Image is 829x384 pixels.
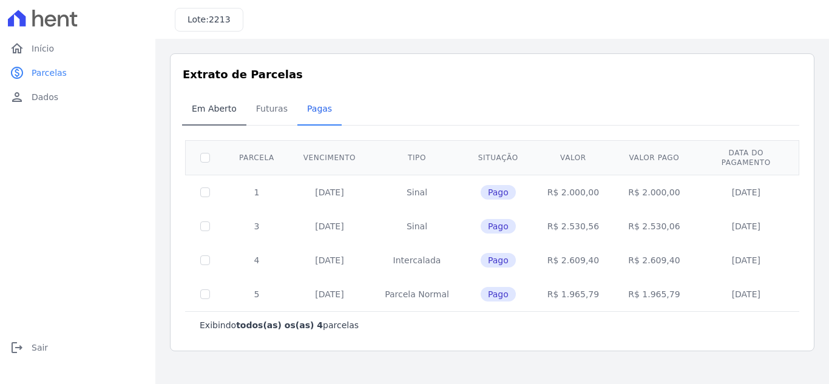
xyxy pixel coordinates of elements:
[300,96,339,121] span: Pagas
[481,219,516,234] span: Pago
[614,209,694,243] td: R$ 2.530,06
[695,209,797,243] td: [DATE]
[5,335,151,360] a: logoutSair
[289,243,370,277] td: [DATE]
[5,36,151,61] a: homeInício
[370,209,464,243] td: Sinal
[246,94,297,126] a: Futuras
[614,140,694,175] th: Valor pago
[10,66,24,80] i: paid
[370,175,464,209] td: Sinal
[289,175,370,209] td: [DATE]
[533,209,614,243] td: R$ 2.530,56
[695,243,797,277] td: [DATE]
[289,277,370,311] td: [DATE]
[533,243,614,277] td: R$ 2.609,40
[533,277,614,311] td: R$ 1.965,79
[225,140,289,175] th: Parcela
[209,15,231,24] span: 2213
[225,277,289,311] td: 5
[614,277,694,311] td: R$ 1.965,79
[32,67,67,79] span: Parcelas
[533,140,614,175] th: Valor
[481,185,516,200] span: Pago
[32,342,48,354] span: Sair
[695,277,797,311] td: [DATE]
[200,289,210,299] input: Só é possível selecionar pagamentos em aberto
[200,255,210,265] input: Só é possível selecionar pagamentos em aberto
[236,320,323,330] b: todos(as) os(as) 4
[32,42,54,55] span: Início
[695,175,797,209] td: [DATE]
[370,277,464,311] td: Parcela Normal
[200,319,359,331] p: Exibindo parcelas
[10,90,24,104] i: person
[249,96,295,121] span: Futuras
[370,140,464,175] th: Tipo
[614,175,694,209] td: R$ 2.000,00
[464,140,533,175] th: Situação
[481,287,516,301] span: Pago
[5,85,151,109] a: personDados
[10,340,24,355] i: logout
[182,94,246,126] a: Em Aberto
[695,140,797,175] th: Data do pagamento
[481,253,516,268] span: Pago
[297,94,342,126] a: Pagas
[200,221,210,231] input: Só é possível selecionar pagamentos em aberto
[5,61,151,85] a: paidParcelas
[183,66,802,83] h3: Extrato de Parcelas
[188,13,231,26] h3: Lote:
[289,209,370,243] td: [DATE]
[370,243,464,277] td: Intercalada
[32,91,58,103] span: Dados
[225,209,289,243] td: 3
[614,243,694,277] td: R$ 2.609,40
[289,140,370,175] th: Vencimento
[184,96,244,121] span: Em Aberto
[200,187,210,197] input: Só é possível selecionar pagamentos em aberto
[10,41,24,56] i: home
[225,243,289,277] td: 4
[533,175,614,209] td: R$ 2.000,00
[225,175,289,209] td: 1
